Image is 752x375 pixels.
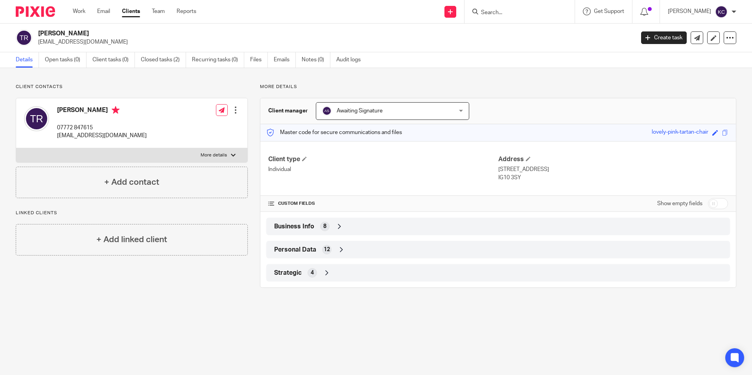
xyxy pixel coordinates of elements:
h4: [PERSON_NAME] [57,106,147,116]
a: Reports [177,7,196,15]
img: svg%3E [16,29,32,46]
i: Primary [112,106,120,114]
p: Linked clients [16,210,248,216]
a: Team [152,7,165,15]
h3: Client manager [268,107,308,115]
h4: + Add linked client [96,233,167,246]
a: Notes (0) [302,52,330,68]
p: IG10 3SY [498,174,728,182]
p: Master code for secure communications and files [266,129,402,136]
span: Personal Data [274,246,316,254]
input: Search [480,9,551,17]
div: lovely-pink-tartan-chair [652,128,708,137]
span: Strategic [274,269,302,277]
img: svg%3E [322,106,332,116]
a: Details [16,52,39,68]
label: Show empty fields [657,200,702,208]
a: Open tasks (0) [45,52,87,68]
p: [EMAIL_ADDRESS][DOMAIN_NAME] [38,38,629,46]
a: Audit logs [336,52,367,68]
p: 07772 847615 [57,124,147,132]
p: [STREET_ADDRESS] [498,165,728,173]
span: Awaiting Signature [337,108,383,114]
p: More details [201,152,227,158]
a: Work [73,7,85,15]
span: Get Support [594,9,624,14]
span: 8 [323,222,326,230]
h4: Address [498,155,728,164]
a: Files [250,52,268,68]
a: Closed tasks (2) [141,52,186,68]
p: [PERSON_NAME] [668,7,711,15]
h2: [PERSON_NAME] [38,29,511,38]
span: 12 [324,246,330,254]
span: 4 [311,269,314,277]
h4: + Add contact [104,176,159,188]
img: svg%3E [24,106,49,131]
p: [EMAIL_ADDRESS][DOMAIN_NAME] [57,132,147,140]
a: Create task [641,31,687,44]
p: Individual [268,165,498,173]
p: More details [260,84,736,90]
img: Pixie [16,6,55,17]
a: Recurring tasks (0) [192,52,244,68]
a: Email [97,7,110,15]
a: Clients [122,7,140,15]
a: Emails [274,52,296,68]
a: Client tasks (0) [92,52,135,68]
p: Client contacts [16,84,248,90]
h4: CUSTOM FIELDS [268,200,498,207]
h4: Client type [268,155,498,164]
span: Business Info [274,222,314,231]
img: svg%3E [715,6,728,18]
